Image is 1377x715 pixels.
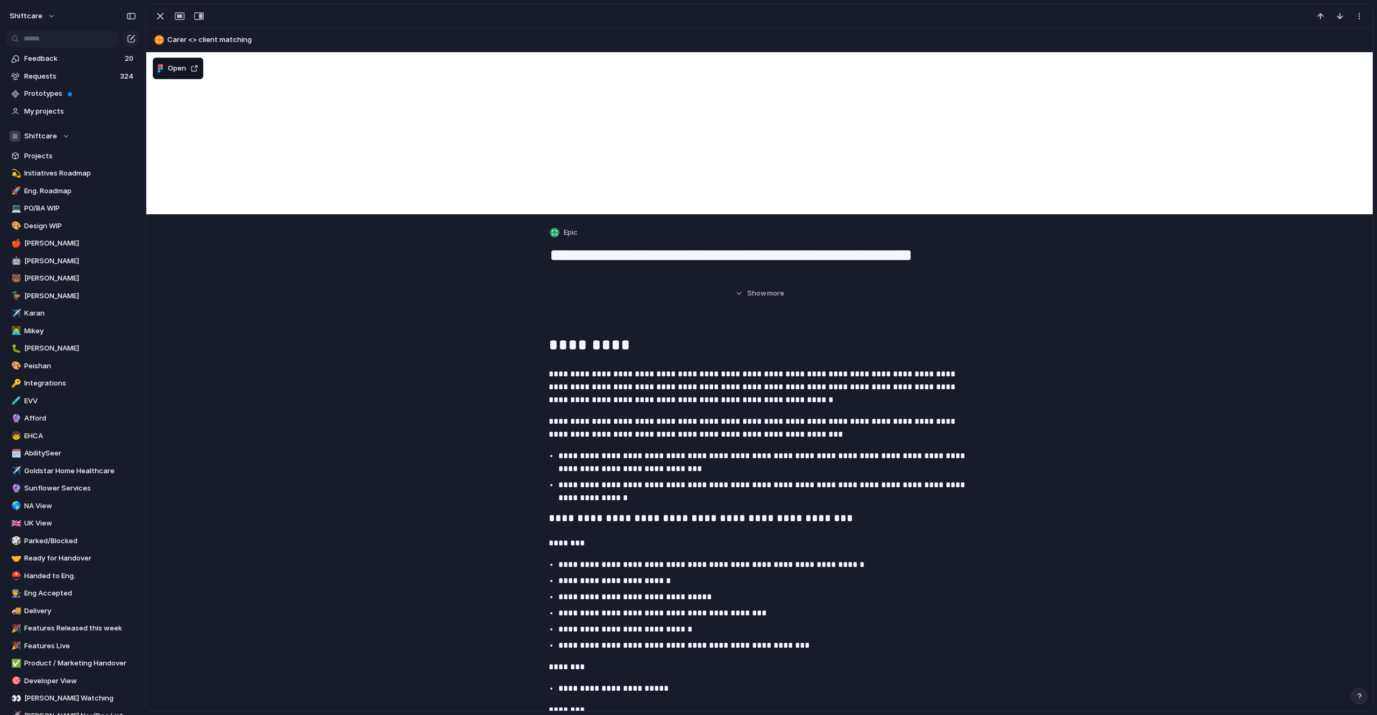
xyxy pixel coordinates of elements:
span: Developer View [24,676,136,686]
button: 🎨 [10,221,20,232]
span: Karan [24,308,136,319]
button: shiftcare [5,8,61,25]
button: 🤖 [10,256,20,267]
a: ✈️Karan [5,305,140,321]
a: 🧪EVV [5,393,140,409]
span: PO/BA WIP [24,203,136,214]
div: 🎉 [11,622,19,635]
a: 🔑Integrations [5,375,140,391]
a: 🚀Eng. Roadmap [5,183,140,199]
div: 🎲Parked/Blocked [5,533,140,549]
a: 🗓️AbilitySeer [5,445,140,461]
div: 🔑 [11,377,19,390]
span: Features Released this week [24,623,136,634]
button: 💻 [10,203,20,214]
span: Initiatives Roadmap [24,168,136,179]
div: 🤝Ready for Handover [5,550,140,566]
div: 🍎[PERSON_NAME] [5,235,140,251]
button: 🗓️ [10,448,20,459]
div: 💫Initiatives Roadmap [5,165,140,181]
a: 🦆[PERSON_NAME] [5,288,140,304]
div: 🧪 [11,395,19,407]
a: ✅Product / Marketing Handover [5,655,140,671]
div: 🎲 [11,535,19,547]
a: Feedback20 [5,51,140,67]
button: 🎉 [10,641,20,651]
a: 🎯Developer View [5,673,140,689]
a: My projects [5,103,140,120]
div: 🌎 [11,500,19,512]
button: Showmore [549,284,970,303]
span: [PERSON_NAME] Watching [24,693,136,704]
div: 🇬🇧 [11,517,19,530]
button: 🧪 [10,396,20,406]
button: Carer <> client matching [151,31,1368,48]
div: 👨‍💻 [11,325,19,337]
button: ⛑️ [10,571,20,581]
span: Handed to Eng. [24,571,136,581]
div: 🎉Features Released this week [5,620,140,636]
button: 🦆 [10,291,20,302]
span: Peishan [24,361,136,371]
span: Eng Accepted [24,588,136,599]
span: Open [168,63,186,74]
button: Open [153,58,203,79]
span: Integrations [24,378,136,389]
div: 🎨 [11,220,19,232]
span: Afford [24,413,136,424]
a: 🔮Sunflower Services [5,480,140,496]
div: 💻 [11,202,19,215]
span: Requests [24,71,117,82]
span: Ready for Handover [24,553,136,564]
span: [PERSON_NAME] [24,273,136,284]
button: 👨‍💻 [10,326,20,337]
span: NA View [24,501,136,511]
span: Parked/Blocked [24,536,136,546]
button: 🐻 [10,273,20,284]
button: 👀 [10,693,20,704]
a: 👨‍🏭Eng Accepted [5,585,140,601]
span: Epic [564,227,578,238]
a: 🐛[PERSON_NAME] [5,340,140,356]
a: 🌎NA View [5,498,140,514]
div: 🇬🇧UK View [5,515,140,531]
div: 🦆 [11,290,19,302]
div: 🐻 [11,272,19,285]
span: 20 [125,53,136,64]
a: 🚚Delivery [5,603,140,619]
a: Projects [5,148,140,164]
span: Mikey [24,326,136,337]
div: 👨‍💻Mikey [5,323,140,339]
div: 🔮Afford [5,410,140,426]
div: 🎨 [11,360,19,372]
button: 🎯 [10,676,20,686]
span: Prototypes [24,88,136,99]
div: ⛑️Handed to Eng. [5,568,140,584]
a: 💻PO/BA WIP [5,200,140,216]
div: 🧒EHCA [5,428,140,444]
button: 👨‍🏭 [10,588,20,599]
button: 🇬🇧 [10,518,20,529]
button: 🤝 [10,553,20,564]
button: Epic [548,225,581,241]
button: ✈️ [10,308,20,319]
span: Features Live [24,641,136,651]
div: 🚚 [11,605,19,617]
a: Requests324 [5,68,140,85]
span: EHCA [24,431,136,441]
a: 🎨Peishan [5,358,140,374]
div: 🗓️ [11,447,19,460]
div: 🎉 [11,640,19,652]
a: 🎉Features Live [5,638,140,654]
div: 👨‍🏭 [11,587,19,600]
div: 🔮 [11,412,19,425]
